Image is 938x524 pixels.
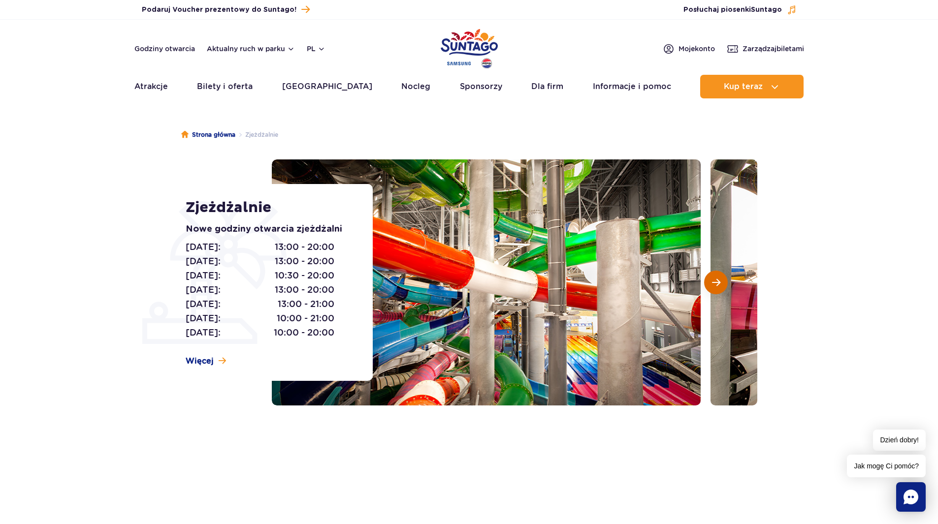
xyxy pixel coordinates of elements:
[743,44,804,54] span: Zarządzaj biletami
[186,356,226,367] a: Więcej
[277,311,334,325] span: 10:00 - 21:00
[186,297,221,311] span: [DATE]:
[593,75,671,98] a: Informacje i pomoc
[873,430,926,451] span: Dzień dobry!
[727,43,804,55] a: Zarządzajbiletami
[441,25,498,70] a: Park of Poland
[186,199,351,216] h1: Zjeżdżalnie
[186,269,221,282] span: [DATE]:
[847,455,926,477] span: Jak mogę Ci pomóc?
[663,43,715,55] a: Mojekonto
[142,3,310,16] a: Podaruj Voucher prezentowy do Suntago!
[207,45,295,53] button: Aktualny ruch w parku
[896,482,926,512] div: Chat
[186,326,221,339] span: [DATE]:
[683,5,782,15] span: Posłuchaj piosenki
[275,254,334,268] span: 13:00 - 20:00
[275,269,334,282] span: 10:30 - 20:00
[278,297,334,311] span: 13:00 - 21:00
[307,44,325,54] button: pl
[186,283,221,297] span: [DATE]:
[235,130,278,140] li: Zjeżdżalnie
[751,6,782,13] span: Suntago
[460,75,502,98] a: Sponsorzy
[274,326,334,339] span: 10:00 - 20:00
[197,75,253,98] a: Bilety i oferta
[181,130,235,140] a: Strona główna
[724,82,763,91] span: Kup teraz
[134,75,168,98] a: Atrakcje
[186,240,221,254] span: [DATE]:
[683,5,797,15] button: Posłuchaj piosenkiSuntago
[401,75,430,98] a: Nocleg
[186,356,214,367] span: Więcej
[679,44,715,54] span: Moje konto
[704,271,728,294] button: Następny slajd
[700,75,804,98] button: Kup teraz
[531,75,563,98] a: Dla firm
[275,240,334,254] span: 13:00 - 20:00
[275,283,334,297] span: 13:00 - 20:00
[134,44,195,54] a: Godziny otwarcia
[142,5,296,15] span: Podaruj Voucher prezentowy do Suntago!
[186,311,221,325] span: [DATE]:
[282,75,372,98] a: [GEOGRAPHIC_DATA]
[186,254,221,268] span: [DATE]:
[186,222,351,236] p: Nowe godziny otwarcia zjeżdżalni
